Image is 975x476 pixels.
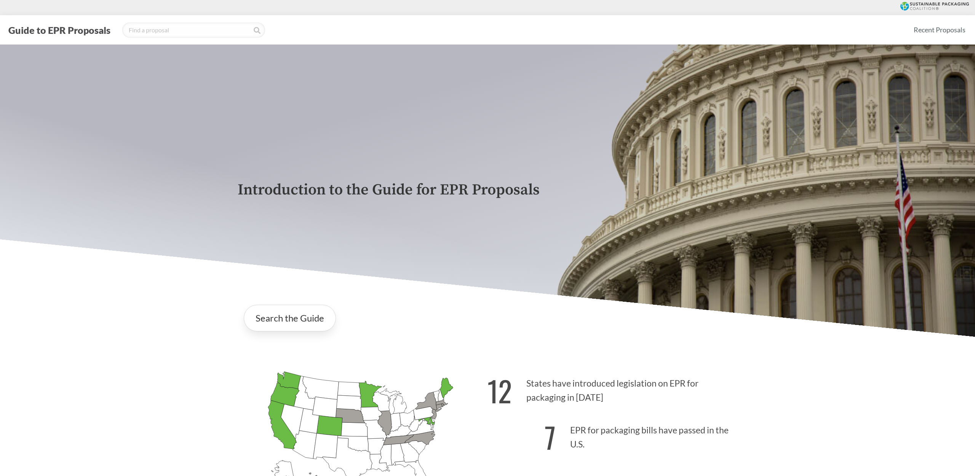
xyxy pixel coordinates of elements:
[238,181,737,199] p: Introduction to the Guide for EPR Proposals
[122,22,265,38] input: Find a proposal
[487,412,737,458] p: EPR for packaging bills have passed in the U.S.
[545,416,556,458] strong: 7
[487,365,737,412] p: States have introduced legislation on EPR for packaging in [DATE]
[244,305,336,331] a: Search the Guide
[910,21,969,38] a: Recent Proposals
[6,24,113,36] button: Guide to EPR Proposals
[487,369,512,412] strong: 12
